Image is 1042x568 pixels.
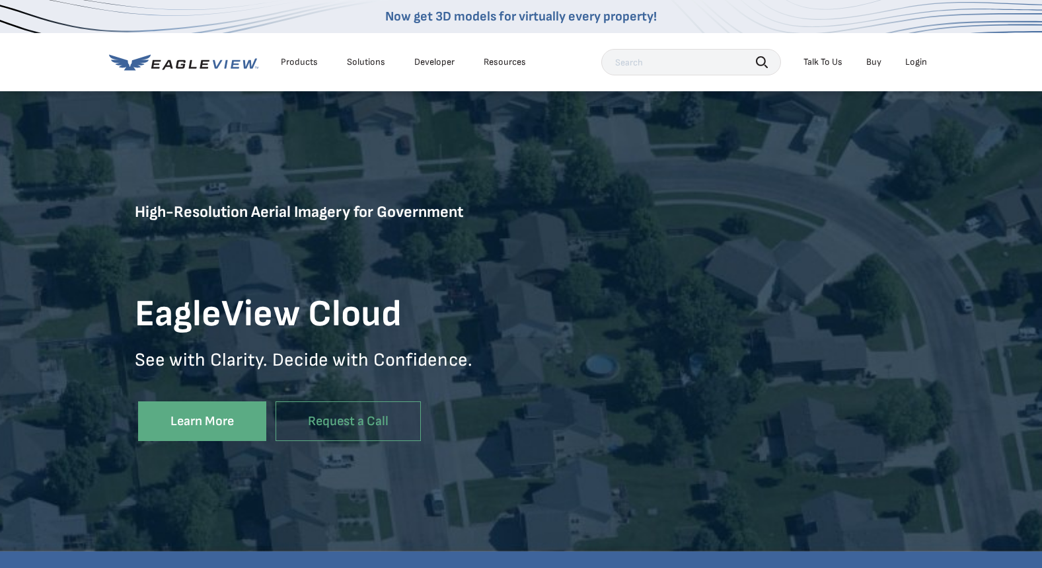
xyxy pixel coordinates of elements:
p: See with Clarity. Decide with Confidence. [135,348,521,391]
a: Request a Call [276,401,421,442]
a: Buy [866,56,881,68]
div: Solutions [347,56,385,68]
a: Learn More [138,401,266,442]
iframe: EagleView Cloud Overview [521,217,908,436]
div: Resources [484,56,526,68]
div: Talk To Us [803,56,842,68]
a: Now get 3D models for virtually every property! [385,9,657,24]
div: Login [905,56,927,68]
h5: High-Resolution Aerial Imagery for Government [135,202,521,282]
div: Products [281,56,318,68]
a: Developer [414,56,455,68]
input: Search [601,49,781,75]
h1: EagleView Cloud [135,292,521,338]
